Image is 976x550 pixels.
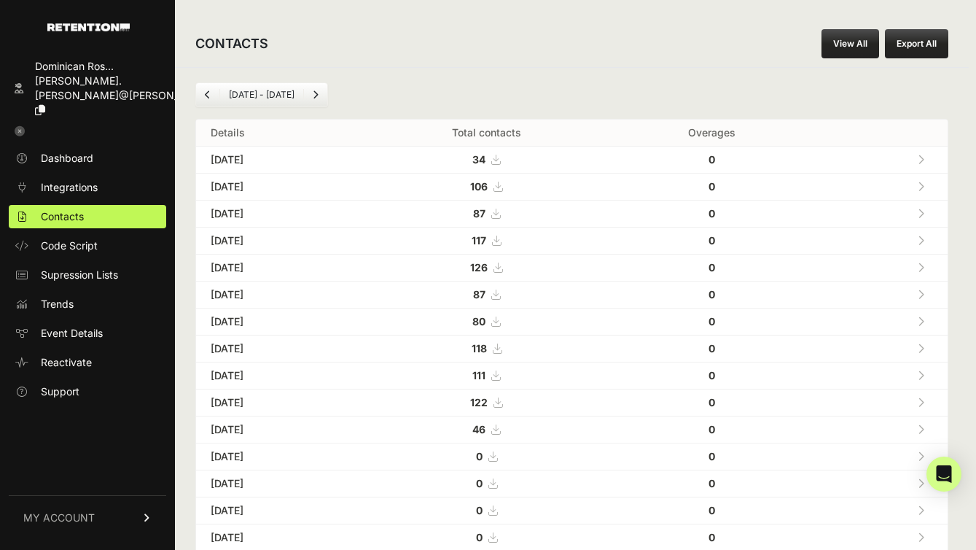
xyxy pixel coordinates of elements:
[476,477,483,489] strong: 0
[708,504,715,516] strong: 0
[41,209,84,224] span: Contacts
[41,239,98,253] span: Code Script
[196,497,359,524] td: [DATE]
[9,351,166,374] a: Reactivate
[47,23,130,31] img: Retention.com
[196,255,359,282] td: [DATE]
[196,201,359,228] td: [DATE]
[196,174,359,201] td: [DATE]
[304,83,327,106] a: Next
[472,315,500,328] a: 80
[9,205,166,228] a: Contacts
[708,207,715,220] strong: 0
[9,380,166,403] a: Support
[472,423,485,435] strong: 46
[41,326,103,341] span: Event Details
[195,34,268,54] h2: CONTACTS
[708,153,715,166] strong: 0
[473,288,485,301] strong: 87
[472,315,485,328] strong: 80
[196,336,359,363] td: [DATE]
[708,234,715,247] strong: 0
[470,180,488,193] strong: 106
[196,83,219,106] a: Previous
[476,531,483,543] strong: 0
[196,444,359,470] td: [DATE]
[9,263,166,287] a: Supression Lists
[476,504,483,516] strong: 0
[470,180,502,193] a: 106
[472,234,501,247] a: 117
[9,293,166,316] a: Trends
[196,470,359,497] td: [DATE]
[196,417,359,444] td: [DATE]
[473,288,500,301] a: 87
[472,234,486,247] strong: 117
[196,228,359,255] td: [DATE]
[41,151,93,166] span: Dashboard
[472,369,485,381] strong: 111
[476,450,483,462] strong: 0
[470,396,502,408] a: 122
[473,207,485,220] strong: 87
[472,423,500,435] a: 46
[472,342,501,355] a: 118
[196,390,359,417] td: [DATE]
[196,282,359,309] td: [DATE]
[472,369,500,381] a: 111
[708,477,715,489] strong: 0
[708,315,715,328] strong: 0
[708,369,715,381] strong: 0
[196,120,359,147] th: Details
[473,207,500,220] a: 87
[196,363,359,390] td: [DATE]
[41,384,79,399] span: Support
[9,322,166,345] a: Event Details
[196,147,359,174] td: [DATE]
[472,342,487,355] strong: 118
[926,457,961,492] div: Open Intercom Messenger
[708,288,715,301] strong: 0
[472,153,485,166] strong: 34
[472,153,500,166] a: 34
[41,297,74,311] span: Trends
[470,261,502,274] a: 126
[708,180,715,193] strong: 0
[708,261,715,274] strong: 0
[470,396,488,408] strong: 122
[219,89,303,101] li: [DATE] - [DATE]
[708,450,715,462] strong: 0
[470,261,488,274] strong: 126
[35,59,222,74] div: Dominican Ros...
[708,423,715,435] strong: 0
[41,268,118,282] span: Supression Lists
[359,120,613,147] th: Total contacts
[9,176,166,199] a: Integrations
[23,511,95,525] span: MY ACCOUNT
[613,120,811,147] th: Overages
[821,29,879,58] a: View All
[9,55,166,122] a: Dominican Ros... [PERSON_NAME].[PERSON_NAME]@[PERSON_NAME]...
[9,495,166,540] a: MY ACCOUNT
[9,147,166,170] a: Dashboard
[708,531,715,543] strong: 0
[885,29,948,58] button: Export All
[708,396,715,408] strong: 0
[35,74,222,101] span: [PERSON_NAME].[PERSON_NAME]@[PERSON_NAME]...
[708,342,715,355] strong: 0
[9,234,166,257] a: Code Script
[41,355,92,370] span: Reactivate
[41,180,98,195] span: Integrations
[196,309,359,336] td: [DATE]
